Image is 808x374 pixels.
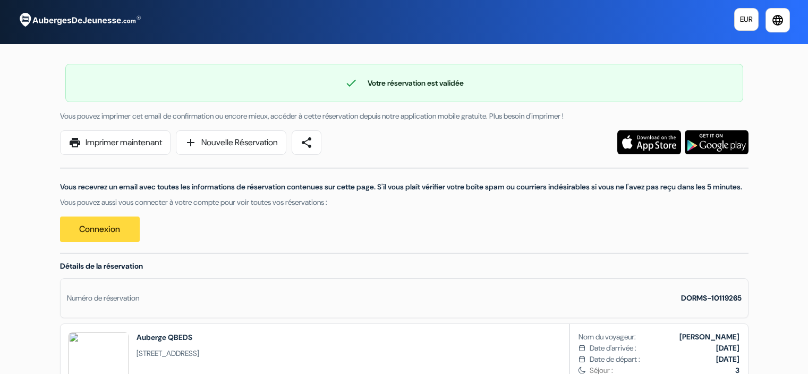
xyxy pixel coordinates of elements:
[66,77,743,89] div: Votre réservation est validée
[579,331,636,343] span: Nom du voyageur:
[292,130,321,155] a: share
[60,111,564,121] span: Vous pouvez imprimer cet email de confirmation ou encore mieux, accéder à cette réservation depui...
[716,343,739,353] b: [DATE]
[590,354,640,365] span: Date de départ :
[60,261,143,271] span: Détails de la réservation
[176,130,286,155] a: addNouvelle Réservation
[13,6,146,35] img: AubergesDeJeunesse.com
[716,354,739,364] b: [DATE]
[771,14,784,27] i: language
[184,136,197,149] span: add
[137,348,199,359] span: [STREET_ADDRESS]
[60,130,171,155] a: printImprimer maintenant
[617,130,681,154] img: Téléchargez l'application gratuite
[345,77,358,89] span: check
[766,8,790,32] a: language
[734,8,759,31] a: EUR
[60,197,749,208] p: Vous pouvez aussi vous connecter à votre compte pour voir toutes vos réservations :
[137,332,199,343] h2: Auberge QBEDS
[60,217,140,242] a: Connexion
[67,293,139,304] div: Numéro de réservation
[69,136,81,149] span: print
[685,130,749,154] img: Téléchargez l'application gratuite
[681,293,742,303] strong: DORMS-10119265
[590,343,636,354] span: Date d'arrivée :
[679,332,739,342] b: [PERSON_NAME]
[300,136,313,149] span: share
[60,181,749,193] p: Vous recevrez un email avec toutes les informations de réservation contenues sur cette page. S'il...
